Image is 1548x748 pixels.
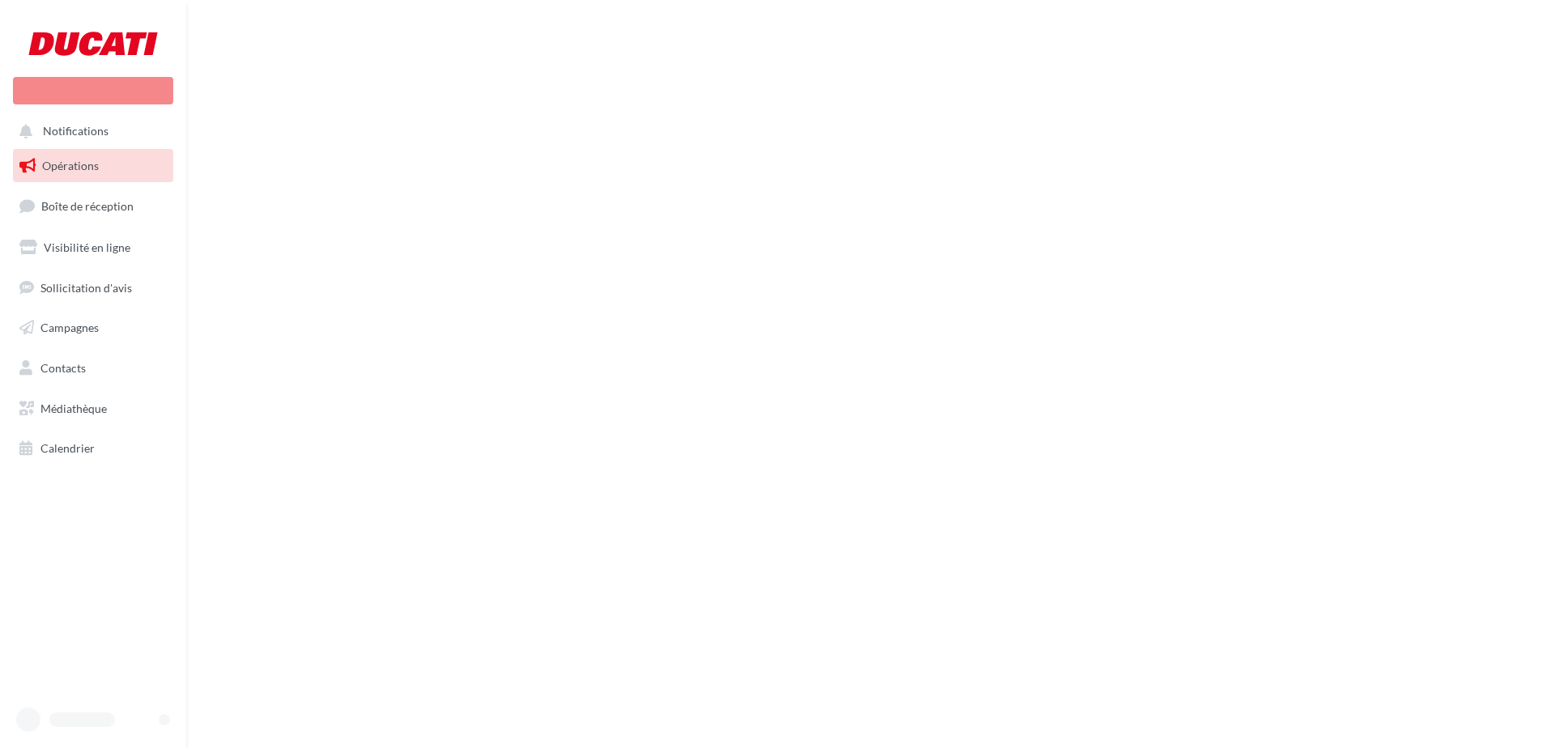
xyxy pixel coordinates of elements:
span: Contacts [40,361,86,375]
span: Campagnes [40,321,99,334]
a: Boîte de réception [10,189,176,223]
div: Nouvelle campagne [13,77,173,104]
a: Calendrier [10,431,176,465]
a: Visibilité en ligne [10,231,176,265]
a: Campagnes [10,311,176,345]
span: Boîte de réception [41,199,134,213]
a: Médiathèque [10,392,176,426]
span: Visibilité en ligne [44,240,130,254]
span: Opérations [42,159,99,172]
a: Contacts [10,351,176,385]
span: Notifications [43,125,108,138]
span: Sollicitation d'avis [40,280,132,294]
a: Sollicitation d'avis [10,271,176,305]
span: Calendrier [40,441,95,455]
span: Médiathèque [40,402,107,415]
a: Opérations [10,149,176,183]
